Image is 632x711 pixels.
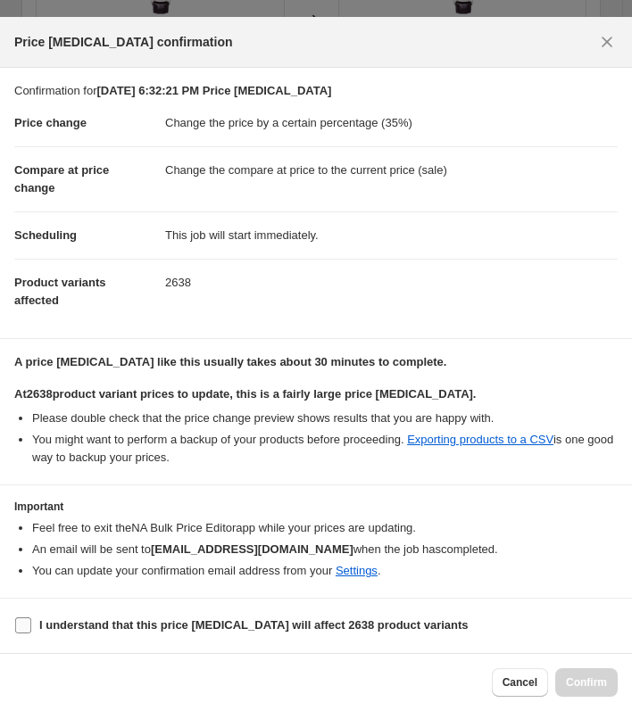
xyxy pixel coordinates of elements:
[14,228,77,242] span: Scheduling
[14,276,106,307] span: Product variants affected
[14,387,476,401] b: At 2638 product variant prices to update, this is a fairly large price [MEDICAL_DATA].
[39,618,469,632] b: I understand that this price [MEDICAL_DATA] will affect 2638 product variants
[503,675,537,690] span: Cancel
[32,541,618,558] li: An email will be sent to when the job has completed .
[165,211,618,259] dd: This job will start immediately.
[14,163,109,194] span: Compare at price change
[32,431,618,467] li: You might want to perform a backup of your products before proceeding. is one good way to backup ...
[165,146,618,194] dd: Change the compare at price to the current price (sale)
[407,433,553,446] a: Exporting products to a CSV
[14,82,618,100] p: Confirmation for
[492,668,548,697] button: Cancel
[14,33,233,51] span: Price [MEDICAL_DATA] confirmation
[32,519,618,537] li: Feel free to exit the NA Bulk Price Editor app while your prices are updating.
[151,542,353,556] b: [EMAIL_ADDRESS][DOMAIN_NAME]
[96,84,331,97] b: [DATE] 6:32:21 PM Price [MEDICAL_DATA]
[32,562,618,580] li: You can update your confirmation email address from your .
[336,564,378,577] a: Settings
[14,116,87,129] span: Price change
[165,259,618,306] dd: 2638
[32,409,618,427] li: Please double check that the price change preview shows results that you are happy with.
[14,500,618,514] h3: Important
[593,28,621,56] button: Close
[14,355,446,368] b: A price [MEDICAL_DATA] like this usually takes about 30 minutes to complete.
[165,100,618,146] dd: Change the price by a certain percentage (35%)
